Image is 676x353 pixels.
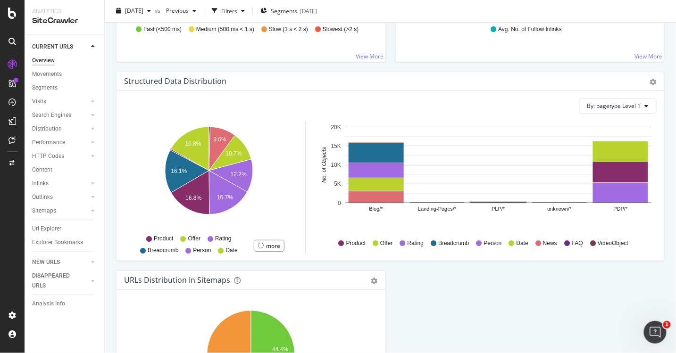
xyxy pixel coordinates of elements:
a: Search Engines [32,110,88,120]
div: [DATE] [300,7,317,15]
button: Filters [208,4,249,19]
text: unknown/* [547,206,572,212]
text: 16.7% [217,194,233,201]
text: 0 [338,200,341,206]
div: Filters [221,7,237,15]
span: Person [193,246,211,254]
span: Offer [188,235,200,243]
span: Product [154,235,173,243]
div: SiteCrawler [32,16,97,26]
div: Distribution [32,124,62,134]
div: gear [371,278,378,284]
text: 5K [334,181,341,187]
text: 16.1% [171,168,187,175]
span: Offer [380,239,392,247]
a: Sitemaps [32,206,88,216]
div: URLs Distribution in Sitemaps [124,275,230,285]
text: PDP/* [614,206,628,212]
span: Slowest (>2 s) [323,25,359,33]
span: Breadcrumb [438,239,469,247]
a: Outlinks [32,192,88,202]
div: NEW URLS [32,257,60,267]
svg: A chart. [317,121,657,230]
a: Segments [32,83,98,93]
div: CURRENT URLS [32,42,73,52]
div: Movements [32,69,62,79]
span: Slow (1 s < 2 s) [269,25,308,33]
a: Explorer Bookmarks [32,238,98,247]
text: 44.4% [272,346,288,353]
span: By: pagetype Level 1 [587,102,641,110]
span: News [543,239,557,247]
div: Content [32,165,52,175]
button: [DATE] [112,4,155,19]
span: Product [346,239,366,247]
text: Blog/* [369,206,384,212]
a: Movements [32,69,98,79]
div: DISAPPEARED URLS [32,271,80,291]
span: Fast (<500 ms) [143,25,182,33]
text: 16.8% [185,195,201,201]
div: HTTP Codes [32,151,64,161]
text: 16.8% [185,140,201,147]
button: By: pagetype Level 1 [579,99,657,114]
text: 9.6% [213,136,226,143]
a: Performance [32,138,88,148]
span: Breadcrumb [148,246,178,254]
text: 20K [331,124,341,131]
div: Performance [32,138,65,148]
div: gear [650,79,657,85]
div: Analytics [32,8,97,16]
a: Overview [32,56,98,66]
span: Date [517,239,528,247]
a: Distribution [32,124,88,134]
div: Structured Data Distribution [124,76,226,86]
span: Person [484,239,502,247]
text: 10K [331,162,341,168]
span: Date [226,246,238,254]
span: vs [155,7,162,15]
div: Overview [32,56,55,66]
a: View More [635,52,663,60]
span: Segments [271,7,297,15]
div: Analysis Info [32,299,65,309]
div: Url Explorer [32,224,61,234]
span: 2025 Aug. 15th [125,7,143,15]
iframe: Intercom live chat [644,321,667,344]
div: Search Engines [32,110,71,120]
span: Avg. No. of Follow Inlinks [498,25,562,33]
a: HTTP Codes [32,151,88,161]
div: Sitemaps [32,206,56,216]
span: Medium (500 ms < 1 s) [196,25,254,33]
div: Visits [32,97,46,107]
text: PLP/* [492,206,505,212]
button: Previous [162,4,200,19]
span: VideoObject [598,239,628,247]
a: Visits [32,97,88,107]
text: Landing-Pages/* [418,206,457,212]
div: Outlinks [32,192,53,202]
a: Url Explorer [32,224,98,234]
a: Inlinks [32,179,88,189]
span: Rating [215,235,232,243]
div: more [266,242,280,250]
button: Segments[DATE] [257,4,321,19]
div: Segments [32,83,58,93]
a: Analysis Info [32,299,98,309]
span: Rating [408,239,424,247]
span: 1 [663,321,671,328]
a: NEW URLS [32,257,88,267]
span: FAQ [572,239,583,247]
div: Explorer Bookmarks [32,238,83,247]
span: Previous [162,7,189,15]
text: No. of Objects [321,147,327,183]
div: Inlinks [32,179,49,189]
text: 10.7% [225,150,242,157]
text: 15K [331,143,341,149]
svg: A chart. [126,121,292,230]
a: CURRENT URLS [32,42,88,52]
a: DISAPPEARED URLS [32,271,88,291]
a: Content [32,165,98,175]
